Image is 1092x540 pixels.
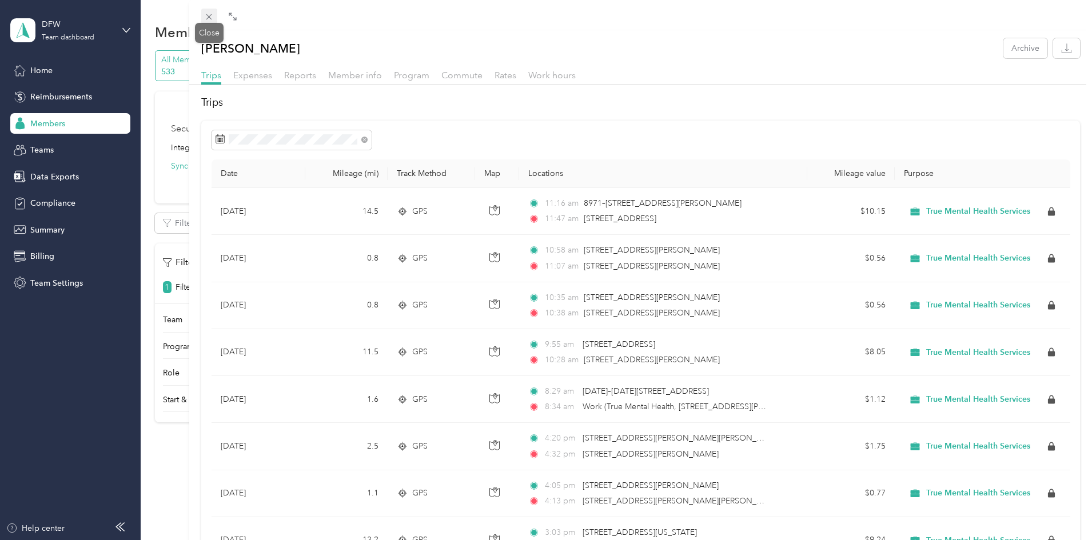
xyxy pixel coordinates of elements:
td: 0.8 [305,282,388,329]
td: [DATE] [212,376,305,423]
p: [PERSON_NAME] [201,38,300,58]
span: GPS [412,393,428,406]
span: True Mental Health Services [926,488,1030,498]
span: 11:07 am [545,260,579,273]
span: Trips [201,70,221,81]
span: True Mental Health Services [926,300,1030,310]
span: [STREET_ADDRESS] [583,339,655,349]
span: [STREET_ADDRESS][PERSON_NAME] [584,308,720,318]
span: 4:05 pm [545,479,577,492]
span: [STREET_ADDRESS][US_STATE] [583,527,697,537]
th: Track Method [388,159,475,188]
td: 1.1 [305,470,388,517]
span: [STREET_ADDRESS][PERSON_NAME][PERSON_NAME] [583,496,782,506]
span: [DATE]–[DATE][STREET_ADDRESS] [583,386,709,396]
span: Expenses [233,70,272,81]
span: 9:55 am [545,338,577,351]
td: $1.75 [807,423,895,470]
span: 10:58 am [545,244,579,257]
td: 1.6 [305,376,388,423]
td: $0.56 [807,282,895,329]
span: 10:35 am [545,291,579,304]
span: [STREET_ADDRESS][PERSON_NAME] [584,293,720,302]
td: 14.5 [305,188,388,235]
span: 4:32 pm [545,448,577,461]
span: [STREET_ADDRESS][PERSON_NAME] [584,355,720,365]
th: Purpose [895,159,1070,188]
td: [DATE] [212,329,305,376]
span: True Mental Health Services [926,253,1030,263]
span: [STREET_ADDRESS][PERSON_NAME][PERSON_NAME] [583,433,782,443]
td: $0.56 [807,235,895,282]
th: Mileage value [807,159,895,188]
span: GPS [412,299,428,311]
span: Rates [495,70,516,81]
th: Locations [519,159,807,188]
span: GPS [412,440,428,453]
td: $1.12 [807,376,895,423]
span: GPS [412,205,428,218]
span: GPS [412,346,428,358]
td: 0.8 [305,235,388,282]
td: $10.15 [807,188,895,235]
span: True Mental Health Services [926,206,1030,217]
h2: Trips [201,95,1080,110]
span: 4:20 pm [545,432,577,445]
span: 11:16 am [545,197,579,210]
td: [DATE] [212,282,305,329]
td: [DATE] [212,188,305,235]
span: True Mental Health Services [926,394,1030,405]
span: 10:38 am [545,307,579,319]
div: Close [195,23,224,43]
th: Mileage (mi) [305,159,388,188]
span: GPS [412,252,428,265]
span: Work hours [528,70,576,81]
span: Work (True Mental Health, [STREET_ADDRESS][PERSON_NAME] , [GEOGRAPHIC_DATA], [GEOGRAPHIC_DATA]) [583,402,993,411]
td: $0.77 [807,470,895,517]
span: 8:29 am [545,385,577,398]
button: Archive [1003,38,1047,58]
span: True Mental Health Services [926,347,1030,358]
span: Reports [284,70,316,81]
span: 3:03 pm [545,526,577,539]
span: 4:13 pm [545,495,577,507]
span: [STREET_ADDRESS] [584,214,656,223]
iframe: Everlance-gr Chat Button Frame [1028,476,1092,540]
span: 8971–[STREET_ADDRESS][PERSON_NAME] [584,198,742,208]
span: Program [394,70,429,81]
th: Map [475,159,519,188]
td: $8.05 [807,329,895,376]
td: [DATE] [212,423,305,470]
span: [STREET_ADDRESS][PERSON_NAME] [583,481,719,490]
span: True Mental Health Services [926,441,1030,451]
span: 8:34 am [545,401,577,413]
td: [DATE] [212,470,305,517]
span: [STREET_ADDRESS][PERSON_NAME] [584,261,720,271]
td: 2.5 [305,423,388,470]
td: [DATE] [212,235,305,282]
span: Member info [328,70,382,81]
th: Date [212,159,305,188]
span: 10:28 am [545,354,579,366]
td: 11.5 [305,329,388,376]
span: 11:47 am [545,213,579,225]
span: GPS [412,487,428,499]
span: [STREET_ADDRESS][PERSON_NAME] [583,449,719,459]
span: Commute [441,70,483,81]
span: [STREET_ADDRESS][PERSON_NAME] [584,245,720,255]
